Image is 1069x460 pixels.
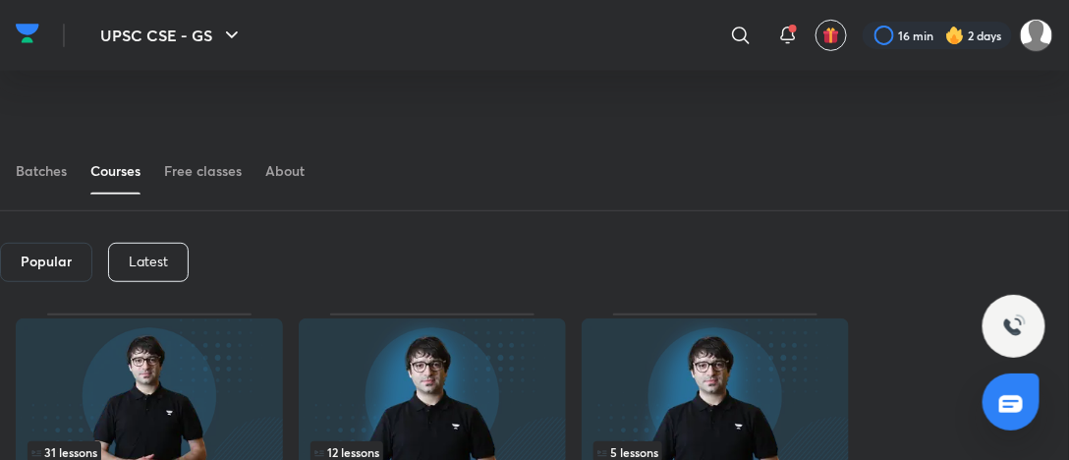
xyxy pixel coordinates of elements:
[21,254,72,269] h6: Popular
[816,20,847,51] button: avatar
[31,446,97,458] span: 31 lessons
[88,16,255,55] button: UPSC CSE - GS
[16,19,39,53] a: Company Logo
[822,27,840,44] img: avatar
[265,161,305,181] div: About
[164,147,242,195] a: Free classes
[265,147,305,195] a: About
[16,147,67,195] a: Batches
[945,26,965,45] img: streak
[16,19,39,48] img: Company Logo
[90,147,141,195] a: Courses
[597,446,658,458] span: 5 lessons
[164,161,242,181] div: Free classes
[16,161,67,181] div: Batches
[129,254,168,269] p: Latest
[1002,315,1026,338] img: ttu
[314,446,379,458] span: 12 lessons
[1020,19,1053,52] img: ADITYA
[90,161,141,181] div: Courses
